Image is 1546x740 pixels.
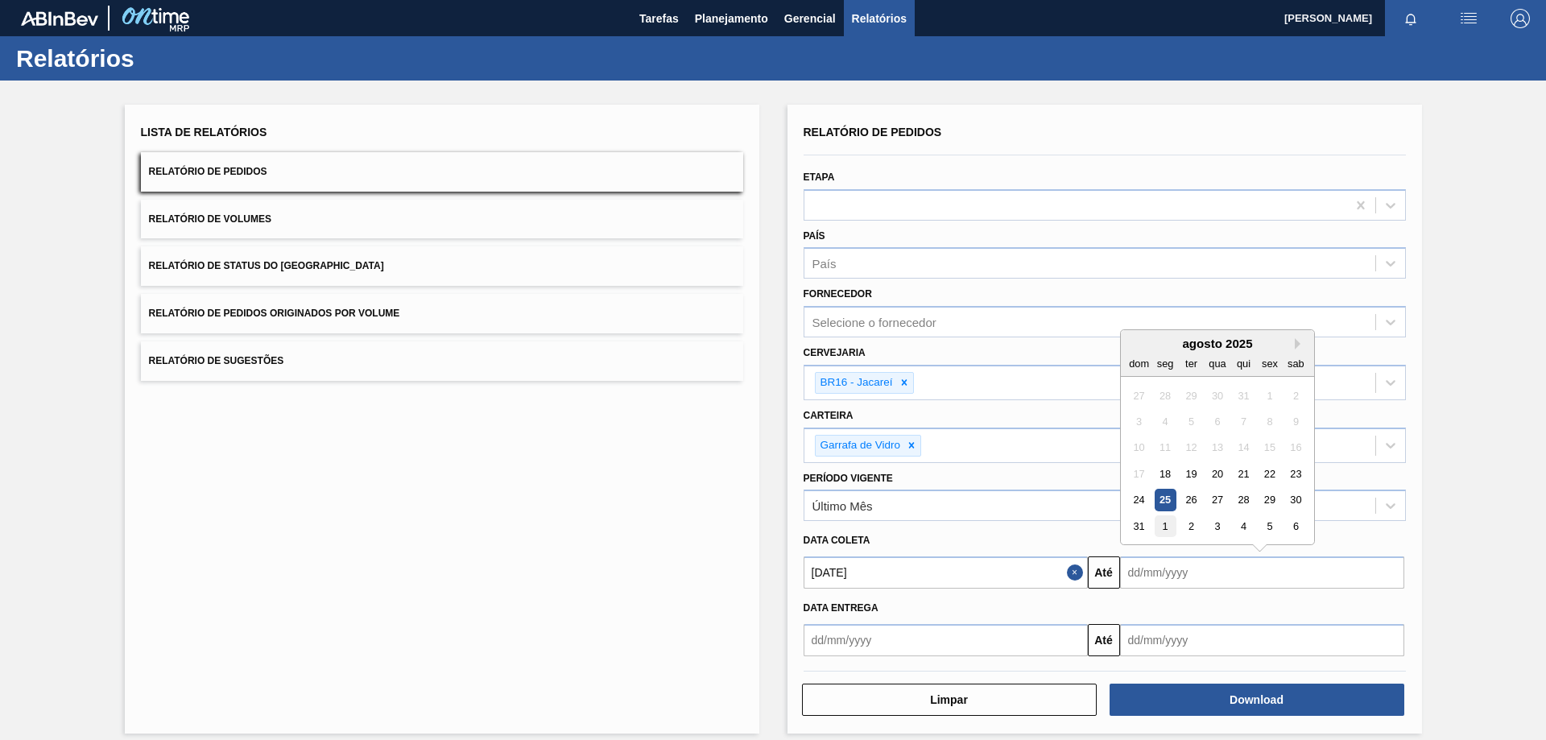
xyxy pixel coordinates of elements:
[1232,490,1254,511] div: Choose quinta-feira, 28 de agosto de 2025
[804,230,825,242] label: País
[804,602,878,614] span: Data entrega
[141,341,743,381] button: Relatório de Sugestões
[141,152,743,192] button: Relatório de Pedidos
[1284,411,1306,432] div: Not available sábado, 9 de agosto de 2025
[1067,556,1088,589] button: Close
[1232,353,1254,374] div: qui
[695,9,768,28] span: Planejamento
[1284,515,1306,537] div: Choose sábado, 6 de setembro de 2025
[816,373,895,393] div: BR16 - Jacareí
[1232,385,1254,407] div: Not available quinta-feira, 31 de julho de 2025
[639,9,679,28] span: Tarefas
[1120,624,1404,656] input: dd/mm/yyyy
[812,257,837,271] div: País
[149,166,267,177] span: Relatório de Pedidos
[1206,353,1228,374] div: qua
[1259,463,1280,485] div: Choose sexta-feira, 22 de agosto de 2025
[804,535,870,546] span: Data coleta
[1128,437,1150,459] div: Not available domingo, 10 de agosto de 2025
[1284,385,1306,407] div: Not available sábado, 2 de agosto de 2025
[1180,411,1201,432] div: Not available terça-feira, 5 de agosto de 2025
[1180,437,1201,459] div: Not available terça-feira, 12 de agosto de 2025
[1259,385,1280,407] div: Not available sexta-feira, 1 de agosto de 2025
[1154,463,1176,485] div: Choose segunda-feira, 18 de agosto de 2025
[1128,463,1150,485] div: Not available domingo, 17 de agosto de 2025
[1206,411,1228,432] div: Not available quarta-feira, 6 de agosto de 2025
[1180,490,1201,511] div: Choose terça-feira, 26 de agosto de 2025
[816,436,903,456] div: Garrafa de Vidro
[804,288,872,300] label: Fornecedor
[1259,515,1280,537] div: Choose sexta-feira, 5 de setembro de 2025
[1232,515,1254,537] div: Choose quinta-feira, 4 de setembro de 2025
[1232,437,1254,459] div: Not available quinta-feira, 14 de agosto de 2025
[1284,353,1306,374] div: sab
[1128,353,1150,374] div: dom
[804,347,866,358] label: Cervejaria
[1284,437,1306,459] div: Not available sábado, 16 de agosto de 2025
[1259,437,1280,459] div: Not available sexta-feira, 15 de agosto de 2025
[784,9,836,28] span: Gerencial
[1180,385,1201,407] div: Not available terça-feira, 29 de julho de 2025
[852,9,907,28] span: Relatórios
[1110,684,1404,716] button: Download
[1128,385,1150,407] div: Not available domingo, 27 de julho de 2025
[812,499,873,513] div: Último Mês
[1128,490,1150,511] div: Choose domingo, 24 de agosto de 2025
[1154,353,1176,374] div: seg
[1385,7,1436,30] button: Notificações
[1088,624,1120,656] button: Até
[141,294,743,333] button: Relatório de Pedidos Originados por Volume
[149,213,271,225] span: Relatório de Volumes
[1088,556,1120,589] button: Até
[16,49,302,68] h1: Relatórios
[804,624,1088,656] input: dd/mm/yyyy
[1121,337,1314,350] div: agosto 2025
[802,684,1097,716] button: Limpar
[1232,411,1254,432] div: Not available quinta-feira, 7 de agosto de 2025
[804,126,942,138] span: Relatório de Pedidos
[149,308,400,319] span: Relatório de Pedidos Originados por Volume
[141,246,743,286] button: Relatório de Status do [GEOGRAPHIC_DATA]
[1284,463,1306,485] div: Choose sábado, 23 de agosto de 2025
[1459,9,1478,28] img: userActions
[1206,463,1228,485] div: Choose quarta-feira, 20 de agosto de 2025
[1128,411,1150,432] div: Not available domingo, 3 de agosto de 2025
[141,126,267,138] span: Lista de Relatórios
[149,355,284,366] span: Relatório de Sugestões
[1284,490,1306,511] div: Choose sábado, 30 de agosto de 2025
[1180,353,1201,374] div: ter
[812,316,936,329] div: Selecione o fornecedor
[1154,385,1176,407] div: Not available segunda-feira, 28 de julho de 2025
[1154,411,1176,432] div: Not available segunda-feira, 4 de agosto de 2025
[1295,338,1306,349] button: Next Month
[149,260,384,271] span: Relatório de Status do [GEOGRAPHIC_DATA]
[1206,437,1228,459] div: Not available quarta-feira, 13 de agosto de 2025
[1232,463,1254,485] div: Choose quinta-feira, 21 de agosto de 2025
[1180,515,1201,537] div: Choose terça-feira, 2 de setembro de 2025
[804,556,1088,589] input: dd/mm/yyyy
[1259,411,1280,432] div: Not available sexta-feira, 8 de agosto de 2025
[1511,9,1530,28] img: Logout
[1259,353,1280,374] div: sex
[804,410,854,421] label: Carteira
[804,172,835,183] label: Etapa
[1206,515,1228,537] div: Choose quarta-feira, 3 de setembro de 2025
[804,473,893,484] label: Período Vigente
[1120,556,1404,589] input: dd/mm/yyyy
[141,200,743,239] button: Relatório de Volumes
[1259,490,1280,511] div: Choose sexta-feira, 29 de agosto de 2025
[1206,385,1228,407] div: Not available quarta-feira, 30 de julho de 2025
[1126,382,1308,539] div: month 2025-08
[1154,490,1176,511] div: Choose segunda-feira, 25 de agosto de 2025
[1180,463,1201,485] div: Choose terça-feira, 19 de agosto de 2025
[21,11,98,26] img: TNhmsLtSVTkK8tSr43FrP2fwEKptu5GPRR3wAAAABJRU5ErkJggg==
[1206,490,1228,511] div: Choose quarta-feira, 27 de agosto de 2025
[1128,515,1150,537] div: Choose domingo, 31 de agosto de 2025
[1154,515,1176,537] div: Choose segunda-feira, 1 de setembro de 2025
[1154,437,1176,459] div: Not available segunda-feira, 11 de agosto de 2025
